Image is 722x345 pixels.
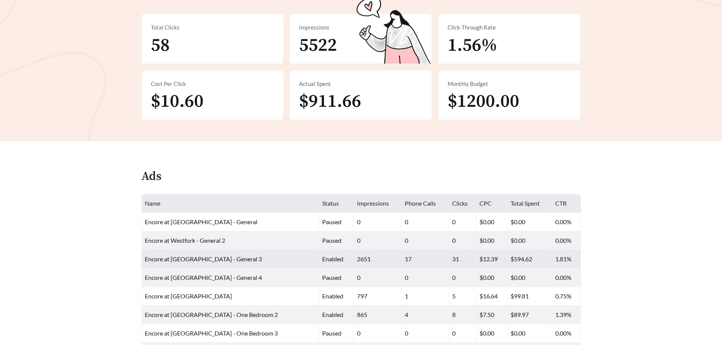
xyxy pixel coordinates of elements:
[145,329,278,337] span: Encore at [GEOGRAPHIC_DATA] - One Bedroom 3
[507,213,552,231] td: $0.00
[507,250,552,269] td: $594.62
[299,90,361,113] span: $911.66
[402,306,449,324] td: 4
[322,274,341,281] span: paused
[448,80,571,88] div: Monthly Budget
[145,274,262,281] span: Encore at [GEOGRAPHIC_DATA] - General 4
[449,269,477,287] td: 0
[322,329,341,337] span: paused
[299,34,337,57] span: 5522
[354,250,402,269] td: 2651
[507,231,552,250] td: $0.00
[476,306,507,324] td: $7.50
[354,231,402,250] td: 0
[354,324,402,343] td: 0
[449,194,477,213] th: Clicks
[145,237,225,244] span: Encore at Westfork - General 2
[299,23,423,32] div: Impressions
[354,194,402,213] th: Impressions
[151,80,274,88] div: Cost Per Click
[151,34,170,57] span: 58
[476,250,507,269] td: $12.39
[476,231,507,250] td: $0.00
[145,292,232,300] span: Encore at [GEOGRAPHIC_DATA]
[402,324,449,343] td: 0
[322,255,343,262] span: enabled
[476,269,507,287] td: $0.00
[402,287,449,306] td: 1
[448,23,571,32] div: Click-Through Rate
[448,34,497,57] span: 1.56%
[151,90,204,113] span: $10.60
[145,311,278,318] span: Encore at [GEOGRAPHIC_DATA] - One Bedroom 2
[354,213,402,231] td: 0
[476,213,507,231] td: $0.00
[322,292,343,300] span: enabled
[402,194,449,213] th: Phone Calls
[322,237,341,244] span: paused
[402,231,449,250] td: 0
[354,306,402,324] td: 865
[448,90,519,113] span: $1200.00
[299,80,423,88] div: Actual Spent
[354,269,402,287] td: 0
[151,23,274,32] div: Total Clicks
[354,287,402,306] td: 797
[555,200,567,207] span: CTR
[552,287,581,306] td: 0.75%
[449,324,477,343] td: 0
[402,250,449,269] td: 17
[322,218,341,225] span: paused
[141,170,161,183] h4: Ads
[552,306,581,324] td: 1.39%
[507,269,552,287] td: $0.00
[402,269,449,287] td: 0
[449,287,477,306] td: 5
[319,194,354,213] th: Status
[507,306,552,324] td: $89.97
[449,231,477,250] td: 0
[552,213,581,231] td: 0.00%
[476,324,507,343] td: $0.00
[322,311,343,318] span: enabled
[507,194,552,213] th: Total Spent
[145,218,257,225] span: Encore at [GEOGRAPHIC_DATA] - General
[552,324,581,343] td: 0.00%
[145,255,262,262] span: Encore at [GEOGRAPHIC_DATA] - General 3
[552,250,581,269] td: 1.81%
[449,306,477,324] td: 8
[552,269,581,287] td: 0.00%
[142,194,319,213] th: Name
[552,231,581,250] td: 0.00%
[476,287,507,306] td: $16.64
[479,200,492,207] span: CPC
[402,213,449,231] td: 0
[449,213,477,231] td: 0
[507,287,552,306] td: $99.81
[507,324,552,343] td: $0.00
[449,250,477,269] td: 31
